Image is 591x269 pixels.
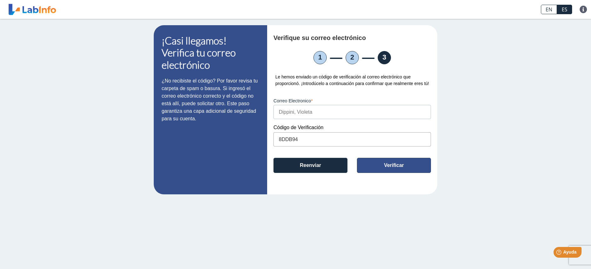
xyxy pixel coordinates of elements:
[162,77,259,123] p: ¿No recibiste el código? Por favor revisa tu carpeta de spam o basura. Si ingresó el correo elect...
[535,244,584,262] iframe: Help widget launcher
[273,105,431,119] input: Dippini, Violeta
[378,51,391,64] li: 3
[273,98,431,103] label: Correo Electronico
[557,5,572,14] a: ES
[313,51,327,64] li: 1
[541,5,557,14] a: EN
[273,34,395,42] h4: Verifique su correo electrónico
[162,35,259,71] h1: ¡Casi llegamos! Verifica tu correo electrónico
[357,158,431,173] button: Verificar
[273,125,431,130] label: Código de Verificación
[273,132,431,146] input: _ _ _ _ _ _
[346,51,359,64] li: 2
[273,74,431,87] div: Le hemos enviado un código de verificación al correo electrónico que proporcionó. ¡Introdúcelo a ...
[273,158,347,173] button: Reenviar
